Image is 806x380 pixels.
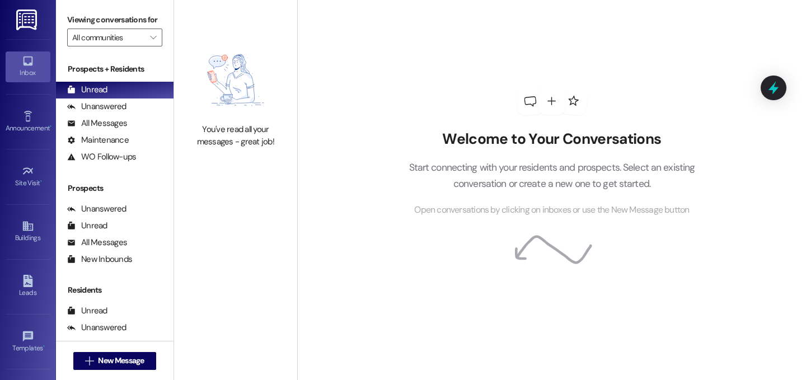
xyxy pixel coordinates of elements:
a: Leads [6,271,50,302]
div: WO Follow-ups [67,151,136,163]
div: All Messages [67,118,127,129]
img: ResiDesk Logo [16,10,39,30]
a: Inbox [6,51,50,82]
span: • [43,343,45,350]
div: All Messages [67,339,127,350]
div: Residents [56,284,174,296]
div: Prospects [56,182,174,194]
div: You've read all your messages - great job! [186,124,285,148]
button: New Message [73,352,156,370]
div: Unread [67,305,107,317]
a: Buildings [6,217,50,247]
i:  [85,356,93,365]
div: Unread [67,84,107,96]
i:  [150,33,156,42]
div: Unread [67,220,107,232]
input: All communities [72,29,144,46]
label: Viewing conversations for [67,11,162,29]
div: New Inbounds [67,254,132,265]
img: empty-state [186,42,285,118]
p: Start connecting with your residents and prospects. Select an existing conversation or create a n... [392,159,712,191]
h2: Welcome to Your Conversations [392,130,712,148]
div: All Messages [67,237,127,248]
div: Prospects + Residents [56,63,174,75]
span: • [50,123,51,130]
div: Maintenance [67,134,129,146]
span: Open conversations by clicking on inboxes or use the New Message button [414,203,689,217]
a: Templates • [6,327,50,357]
div: Unanswered [67,203,126,215]
span: • [40,177,42,185]
span: New Message [98,355,144,367]
a: Site Visit • [6,162,50,192]
div: Unanswered [67,101,126,112]
div: Unanswered [67,322,126,334]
